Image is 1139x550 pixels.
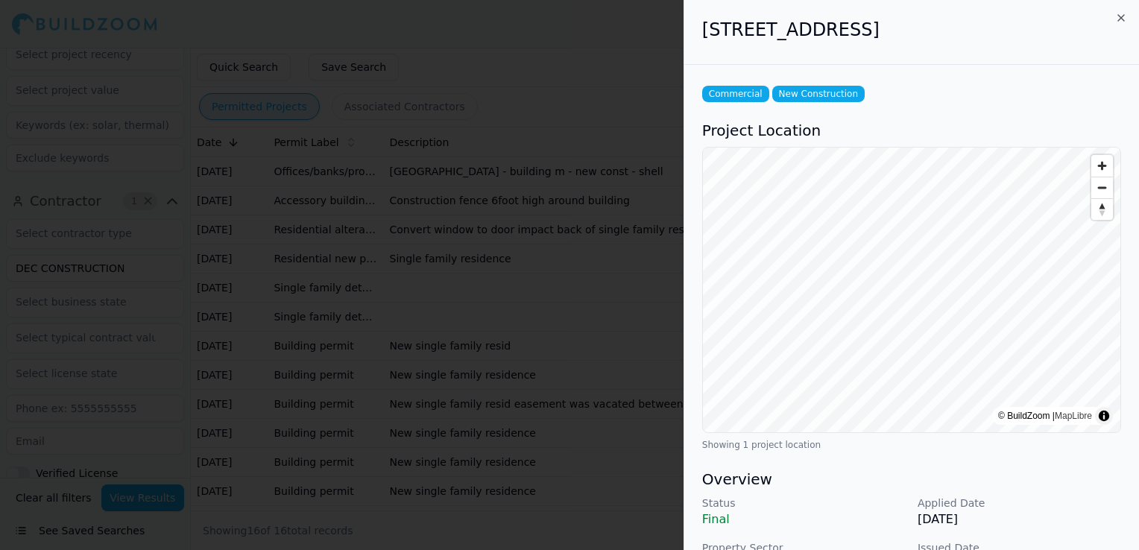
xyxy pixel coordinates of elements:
span: New Construction [772,86,865,102]
div: Showing 1 project location [702,439,1121,451]
a: MapLibre [1055,411,1092,421]
span: Commercial [702,86,769,102]
p: Status [702,496,906,511]
button: Zoom in [1091,155,1113,177]
p: [DATE] [918,511,1121,528]
button: Reset bearing to north [1091,198,1113,220]
button: Zoom out [1091,177,1113,198]
div: © BuildZoom | [998,408,1092,423]
canvas: Map [703,148,1121,432]
p: Applied Date [918,496,1121,511]
summary: Toggle attribution [1095,407,1113,425]
h3: Overview [702,469,1121,490]
p: Final [702,511,906,528]
h2: [STREET_ADDRESS] [702,18,1121,42]
h3: Project Location [702,120,1121,141]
